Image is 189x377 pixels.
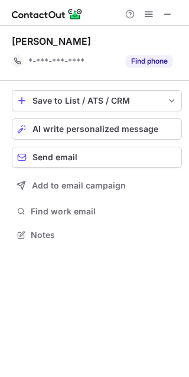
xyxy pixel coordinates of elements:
[12,175,182,196] button: Add to email campaign
[126,55,172,67] button: Reveal Button
[12,90,182,111] button: save-profile-one-click
[12,118,182,140] button: AI write personalized message
[12,35,91,47] div: [PERSON_NAME]
[31,230,177,240] span: Notes
[12,147,182,168] button: Send email
[32,181,126,190] span: Add to email campaign
[12,203,182,220] button: Find work email
[32,124,158,134] span: AI write personalized message
[32,153,77,162] span: Send email
[31,206,177,217] span: Find work email
[32,96,161,105] div: Save to List / ATS / CRM
[12,227,182,243] button: Notes
[12,7,83,21] img: ContactOut v5.3.10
